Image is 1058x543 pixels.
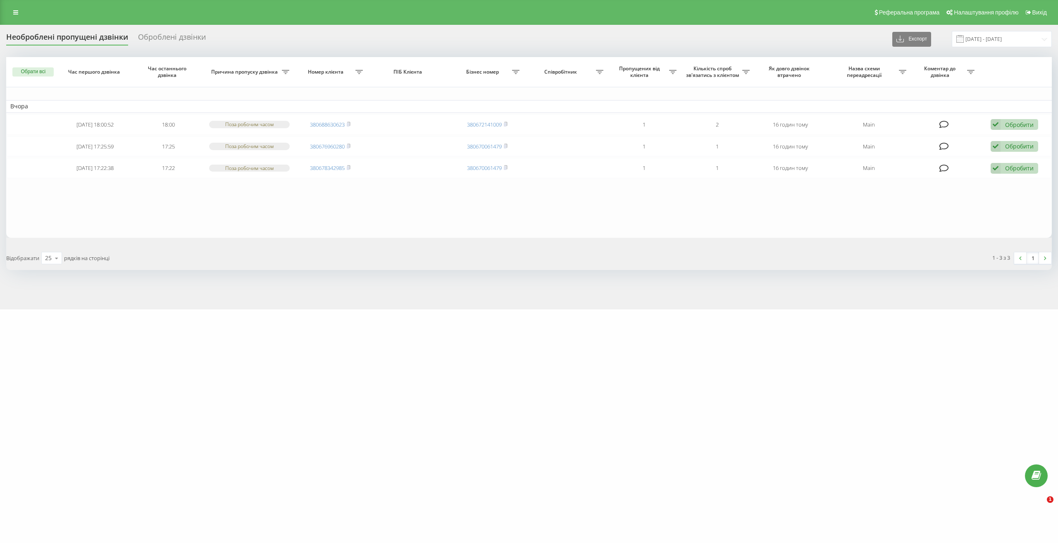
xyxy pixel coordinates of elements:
td: 18:00 [132,115,205,135]
td: [DATE] 17:25:59 [59,136,132,157]
td: Main [827,115,910,135]
span: Причина пропуску дзвінка [209,69,282,75]
td: [DATE] 18:00:52 [59,115,132,135]
span: Відображати [6,254,39,262]
a: 1 [1027,252,1039,264]
span: Бізнес номер [455,69,512,75]
span: Реферальна програма [879,9,940,16]
span: 1 [1047,496,1053,503]
div: Необроблені пропущені дзвінки [6,33,128,45]
td: 1 [608,115,681,135]
td: 2 [681,115,754,135]
div: Поза робочим часом [209,165,290,172]
div: Поза робочим часом [209,143,290,150]
td: Main [827,136,910,157]
span: Пропущених від клієнта [612,65,669,78]
a: 380676960280 [310,143,345,150]
span: Назва схеми переадресації [831,65,899,78]
span: Номер клієнта [298,69,355,75]
div: Обробити [1005,142,1034,150]
span: Співробітник [528,69,596,75]
div: 25 [45,254,52,262]
td: 16 годин тому [754,158,827,178]
td: [DATE] 17:22:38 [59,158,132,178]
div: Обробити [1005,121,1034,129]
span: ПІБ Клієнта [375,69,443,75]
td: 16 годин тому [754,115,827,135]
a: 380672141009 [467,121,502,128]
div: Оброблені дзвінки [138,33,206,45]
td: 16 годин тому [754,136,827,157]
td: Вчора [6,100,1052,112]
td: 1 [608,136,681,157]
a: 380678342985 [310,164,345,172]
a: 380670061479 [467,143,502,150]
td: 1 [681,136,754,157]
span: Вихід [1032,9,1047,16]
span: Час першого дзвінка [66,69,124,75]
a: 380688630623 [310,121,345,128]
td: 17:25 [132,136,205,157]
span: Коментар до дзвінка [915,65,967,78]
div: Обробити [1005,164,1034,172]
span: Час останнього дзвінка [139,65,197,78]
td: 1 [681,158,754,178]
button: Експорт [892,32,931,47]
button: Обрати всі [12,67,54,77]
span: рядків на сторінці [64,254,110,262]
td: Main [827,158,910,178]
div: Поза робочим часом [209,121,290,128]
td: 17:22 [132,158,205,178]
a: 380670061479 [467,164,502,172]
span: Кількість спроб зв'язатись з клієнтом [685,65,742,78]
iframe: Intercom live chat [1030,496,1050,516]
div: 1 - 3 з 3 [992,254,1010,262]
span: Як довго дзвінок втрачено [761,65,820,78]
td: 1 [608,158,681,178]
span: Налаштування профілю [954,9,1018,16]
